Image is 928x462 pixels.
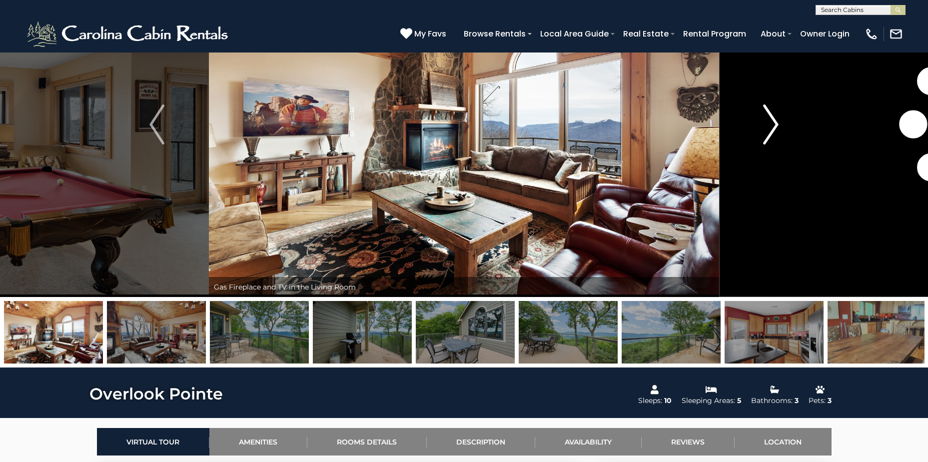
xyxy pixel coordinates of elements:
[210,301,309,363] img: 169113739
[618,25,674,42] a: Real Estate
[756,25,791,42] a: About
[535,25,614,42] a: Local Area Guide
[764,104,779,144] img: arrow
[795,25,855,42] a: Owner Login
[725,301,824,363] img: 163477043
[889,27,903,41] img: mail-regular-white.png
[828,301,927,363] img: 164561949
[149,104,164,144] img: arrow
[97,428,209,455] a: Virtual Tour
[459,25,531,42] a: Browse Rentals
[642,428,735,455] a: Reviews
[209,428,307,455] a: Amenities
[427,428,535,455] a: Description
[313,301,412,363] img: 169113741
[519,301,618,363] img: 169113744
[678,25,751,42] a: Rental Program
[414,27,446,40] span: My Favs
[400,27,449,40] a: My Favs
[4,301,103,363] img: 163477008
[416,301,515,363] img: 169113757
[25,19,232,49] img: White-1-2.png
[307,428,427,455] a: Rooms Details
[735,428,832,455] a: Location
[107,301,206,363] img: 163477010
[622,301,721,363] img: 169113749
[209,277,719,297] div: Gas Fireplace and TV in the Living Room
[865,27,879,41] img: phone-regular-white.png
[535,428,642,455] a: Availability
